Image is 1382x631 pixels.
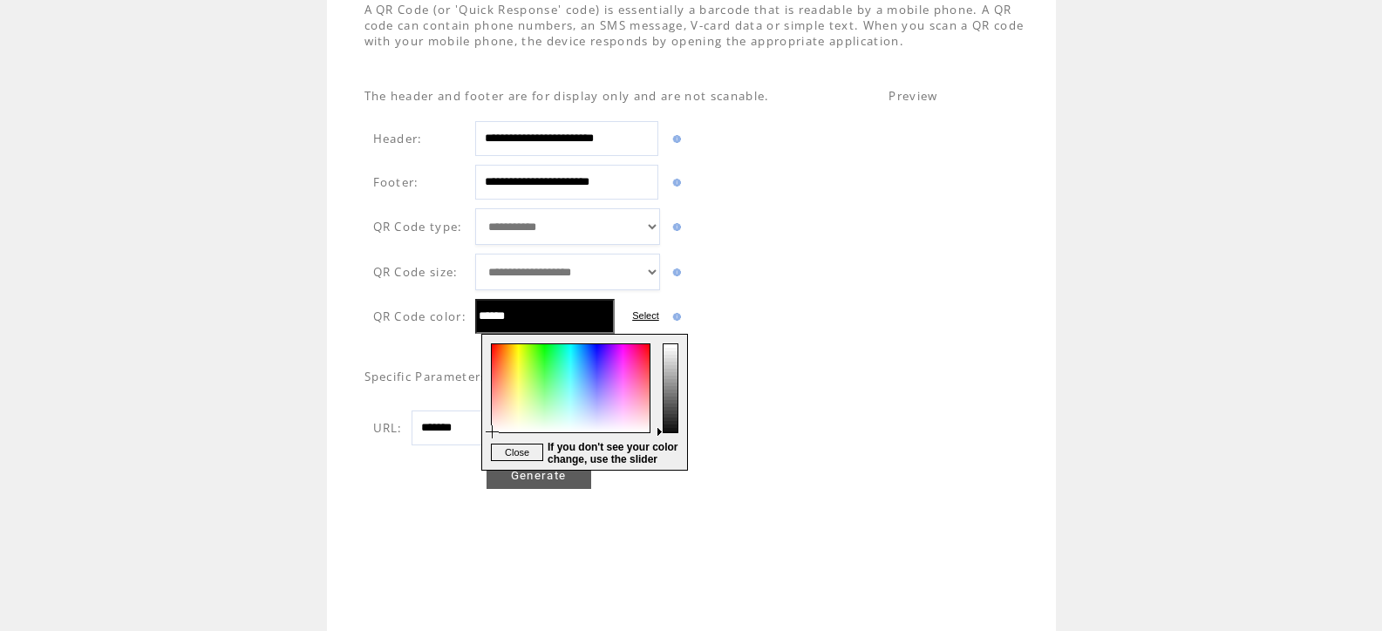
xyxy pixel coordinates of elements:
[632,310,659,321] label: Select
[669,179,681,187] img: help.gif
[505,447,529,458] span: Close
[373,264,459,280] span: QR Code size:
[364,2,1025,49] span: A QR Code (or 'Quick Response' code) is essentially a barcode that is readable by a mobile phone....
[373,131,423,146] span: Header:
[364,88,770,104] span: The header and footer are for display only and are not scanable.
[364,369,487,384] span: Specific Parameters
[888,88,937,104] span: Preview
[669,313,681,321] img: help.gif
[487,463,591,489] a: Generate
[373,219,463,234] span: QR Code type:
[669,135,681,143] img: help.gif
[669,268,681,276] img: help.gif
[373,309,467,324] span: QR Code color:
[373,420,403,436] span: URL:
[548,441,687,465] span: If you don't see your color change, use the slider
[669,223,681,231] img: help.gif
[373,174,419,190] span: Footer:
